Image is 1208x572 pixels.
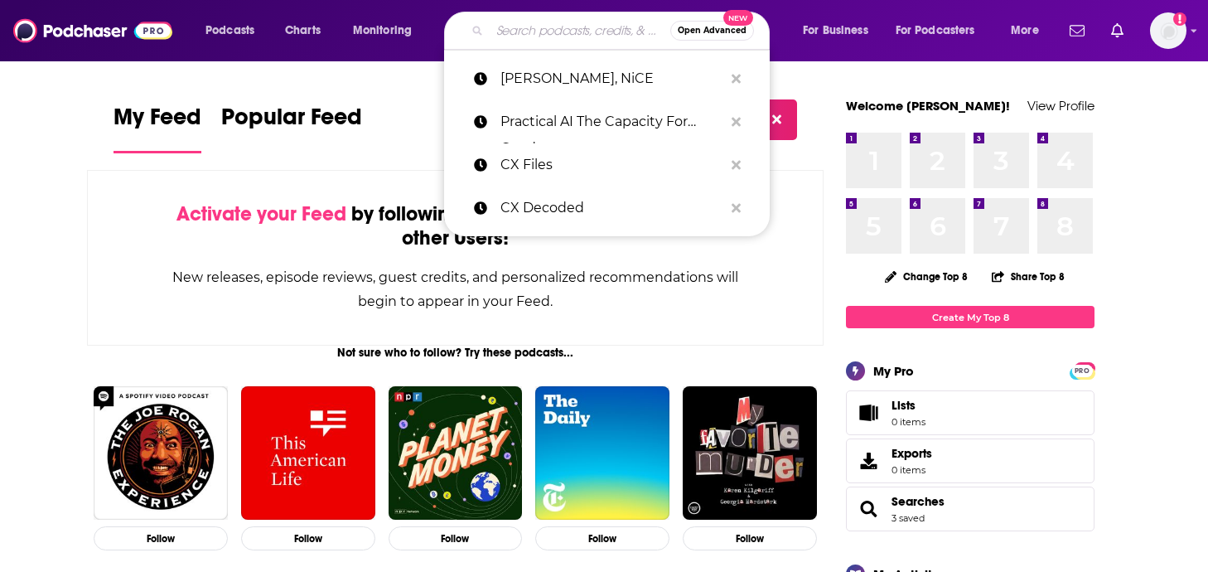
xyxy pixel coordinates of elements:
[1104,17,1130,45] a: Show notifications dropdown
[500,187,723,230] p: CX Decoded
[341,17,433,44] button: open menu
[683,386,817,521] img: My Favorite Murder with Karen Kilgariff and Georgia Hardstark
[1150,12,1186,49] img: User Profile
[1072,364,1092,376] a: PRO
[444,187,770,230] a: CX Decoded
[171,202,740,250] div: by following Podcasts, Creators, Lists, and other Users!
[535,386,669,521] img: The Daily
[444,57,770,100] a: [PERSON_NAME], NiCE
[875,266,978,287] button: Change Top 8
[846,390,1094,435] a: Lists
[991,260,1065,293] button: Share Top 8
[221,103,362,153] a: Popular Feed
[678,27,747,35] span: Open Advanced
[444,100,770,143] a: Practical AI The Capacity For Good
[1063,17,1091,45] a: Show notifications dropdown
[500,100,723,143] p: Practical AI The Capacity For Good
[460,12,785,50] div: Search podcasts, credits, & more...
[444,143,770,187] a: CX Files
[13,15,172,46] img: Podchaser - Follow, Share and Rate Podcasts
[87,346,824,360] div: Not sure who to follow? Try these podcasts...
[846,306,1094,328] a: Create My Top 8
[285,19,321,42] span: Charts
[1027,98,1094,114] a: View Profile
[723,10,753,26] span: New
[389,386,523,521] img: Planet Money
[274,17,331,44] a: Charts
[846,98,1010,114] a: Welcome [PERSON_NAME]!
[892,398,925,413] span: Lists
[1150,12,1186,49] span: Logged in as hsmelter
[353,19,412,42] span: Monitoring
[500,143,723,187] p: CX Files
[892,446,932,461] span: Exports
[221,103,362,141] span: Popular Feed
[535,526,669,550] button: Follow
[500,57,723,100] p: Scott Russell, NiCE
[852,497,885,521] a: Searches
[892,398,916,413] span: Lists
[171,265,740,313] div: New releases, episode reviews, guest credits, and personalized recommendations will begin to appe...
[94,526,228,550] button: Follow
[1072,365,1092,377] span: PRO
[852,401,885,424] span: Lists
[896,19,975,42] span: For Podcasters
[194,17,276,44] button: open menu
[114,103,201,153] a: My Feed
[791,17,889,44] button: open menu
[683,526,817,550] button: Follow
[1011,19,1039,42] span: More
[999,17,1060,44] button: open menu
[803,19,868,42] span: For Business
[892,416,925,428] span: 0 items
[241,386,375,521] img: This American Life
[846,439,1094,483] a: Exports
[892,494,945,509] a: Searches
[490,17,670,44] input: Search podcasts, credits, & more...
[892,512,925,524] a: 3 saved
[852,449,885,473] span: Exports
[176,201,346,226] span: Activate your Feed
[94,386,228,521] img: The Joe Rogan Experience
[1173,12,1186,26] svg: Add a profile image
[873,363,914,379] div: My Pro
[1150,12,1186,49] button: Show profile menu
[846,487,1094,531] span: Searches
[885,17,999,44] button: open menu
[241,526,375,550] button: Follow
[670,21,754,41] button: Open AdvancedNew
[892,464,932,476] span: 0 items
[114,103,201,141] span: My Feed
[389,526,523,550] button: Follow
[205,19,254,42] span: Podcasts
